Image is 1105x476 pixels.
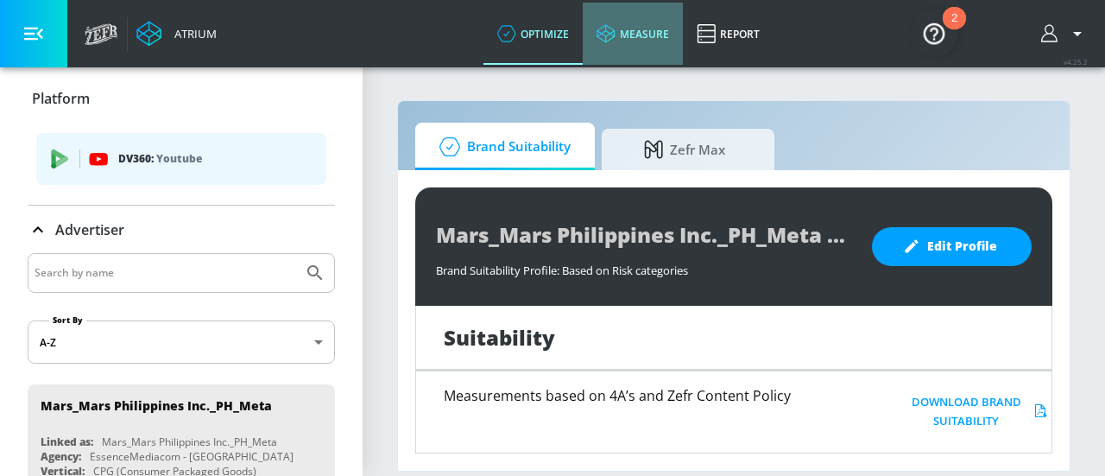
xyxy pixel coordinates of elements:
[436,254,855,278] div: Brand Suitability Profile: Based on Risk categories
[32,89,90,108] p: Platform
[683,3,773,65] a: Report
[444,389,849,403] h6: Measurements based on 4A’s and Zefr Content Policy
[102,435,277,449] div: Mars_Mars Philippines Inc._PH_Meta
[28,206,335,254] div: Advertiser
[41,397,272,414] div: Mars_Mars Philippines Inc._PH_Meta
[900,389,1051,435] button: Download Brand Suitability
[28,122,335,205] div: Platform
[36,133,326,185] div: DV360: Youtube
[872,227,1032,266] button: Edit Profile
[906,236,997,257] span: Edit Profile
[36,126,326,196] ul: list of platforms
[167,26,217,41] div: Atrium
[35,262,296,284] input: Search by name
[41,435,93,449] div: Linked as:
[951,18,957,41] div: 2
[55,220,124,239] p: Advertiser
[136,21,217,47] a: Atrium
[28,321,335,364] div: A-Z
[156,149,202,168] p: Youtube
[444,323,555,352] h1: Suitability
[1064,57,1088,67] span: v 4.25.2
[49,314,86,326] label: Sort By
[118,149,313,168] p: DV360:
[619,129,750,170] span: Zefr Max
[28,74,335,123] div: Platform
[41,449,81,464] div: Agency:
[90,449,294,464] div: EssenceMediacom - [GEOGRAPHIC_DATA]
[433,126,571,168] span: Brand Suitability
[910,9,958,57] button: Open Resource Center, 2 new notifications
[583,3,683,65] a: measure
[483,3,583,65] a: optimize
